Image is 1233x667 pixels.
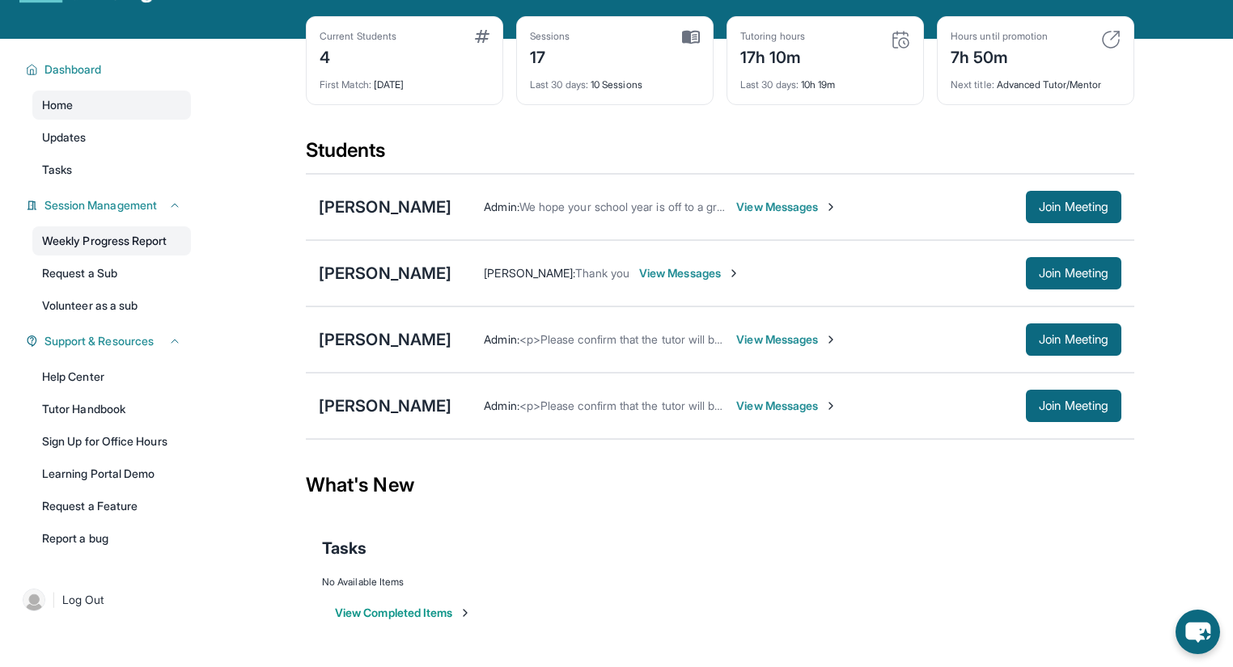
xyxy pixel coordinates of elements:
[44,197,157,213] span: Session Management
[38,333,181,349] button: Support & Resources
[44,61,102,78] span: Dashboard
[519,399,1104,412] span: <p>Please confirm that the tutor will be able to attend your first assigned meeting time before j...
[484,266,575,280] span: [PERSON_NAME] :
[306,450,1134,521] div: What's New
[32,492,191,521] a: Request a Feature
[319,328,451,351] div: [PERSON_NAME]
[32,91,191,120] a: Home
[951,69,1121,91] div: Advanced Tutor/Mentor
[335,605,472,621] button: View Completed Items
[32,291,191,320] a: Volunteer as a sub
[530,43,570,69] div: 17
[1039,268,1108,278] span: Join Meeting
[32,395,191,424] a: Tutor Handbook
[740,69,910,91] div: 10h 19m
[1026,323,1121,356] button: Join Meeting
[320,30,396,43] div: Current Students
[32,259,191,288] a: Request a Sub
[1026,390,1121,422] button: Join Meeting
[44,333,154,349] span: Support & Resources
[16,582,191,618] a: |Log Out
[1101,30,1121,49] img: card
[736,331,837,348] span: View Messages
[824,333,837,346] img: Chevron-Right
[32,427,191,456] a: Sign Up for Office Hours
[320,69,489,91] div: [DATE]
[1039,202,1108,212] span: Join Meeting
[320,78,371,91] span: First Match :
[530,30,570,43] div: Sessions
[38,197,181,213] button: Session Management
[575,266,629,280] span: Thank you
[891,30,910,49] img: card
[32,459,191,488] a: Learning Portal Demo
[319,196,451,218] div: [PERSON_NAME]
[736,398,837,414] span: View Messages
[42,129,87,146] span: Updates
[484,200,519,213] span: Admin :
[1026,191,1121,223] button: Join Meeting
[52,590,56,610] span: |
[1039,335,1108,344] span: Join Meeting
[824,399,837,412] img: Chevron-Right
[824,201,837,213] img: Chevron-Right
[322,576,1118,589] div: No Available Items
[319,395,451,417] div: [PERSON_NAME]
[23,589,45,611] img: user-img
[32,123,191,152] a: Updates
[484,332,519,346] span: Admin :
[475,30,489,43] img: card
[322,537,367,559] span: Tasks
[38,61,181,78] button: Dashboard
[484,399,519,412] span: Admin :
[1176,610,1220,654] button: chat-button
[736,199,837,215] span: View Messages
[1039,401,1108,411] span: Join Meeting
[42,162,72,178] span: Tasks
[740,30,805,43] div: Tutoring hours
[951,78,994,91] span: Next title :
[951,43,1048,69] div: 7h 50m
[32,524,191,553] a: Report a bug
[639,265,740,281] span: View Messages
[727,267,740,280] img: Chevron-Right
[32,226,191,255] a: Weekly Progress Report
[320,43,396,69] div: 4
[319,262,451,285] div: [PERSON_NAME]
[42,97,73,113] span: Home
[32,362,191,391] a: Help Center
[306,137,1134,173] div: Students
[1026,257,1121,289] button: Join Meeting
[530,69,700,91] div: 10 Sessions
[530,78,588,91] span: Last 30 days :
[32,155,191,184] a: Tasks
[682,30,700,44] img: card
[740,43,805,69] div: 17h 10m
[951,30,1048,43] div: Hours until promotion
[519,332,1104,346] span: <p>Please confirm that the tutor will be able to attend your first assigned meeting time before j...
[62,592,104,608] span: Log Out
[740,78,799,91] span: Last 30 days :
